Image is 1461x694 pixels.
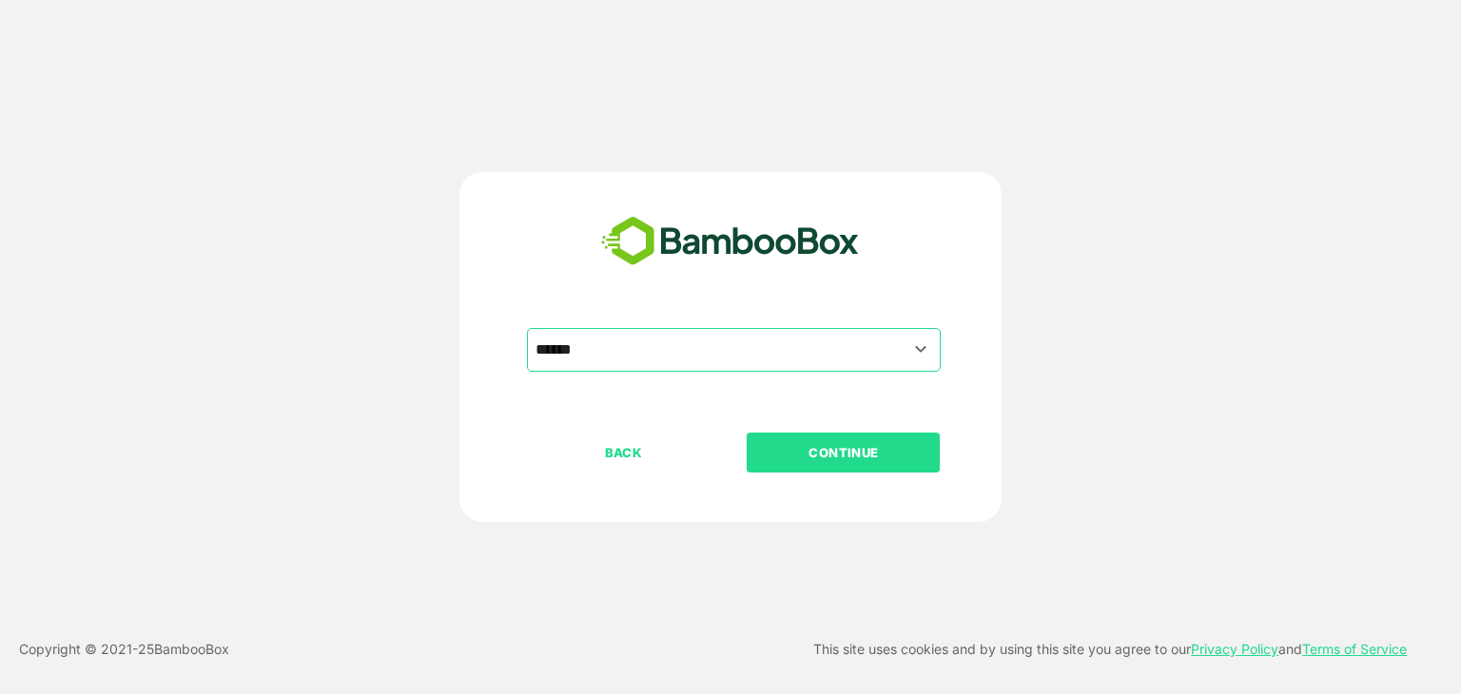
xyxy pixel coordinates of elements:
[813,638,1407,661] p: This site uses cookies and by using this site you agree to our and
[529,442,719,463] p: BACK
[19,638,229,661] p: Copyright © 2021- 25 BambooBox
[749,442,939,463] p: CONTINUE
[1191,641,1278,657] a: Privacy Policy
[908,337,934,362] button: Open
[591,210,869,273] img: bamboobox
[527,433,720,472] button: BACK
[747,433,940,472] button: CONTINUE
[1302,641,1407,657] a: Terms of Service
